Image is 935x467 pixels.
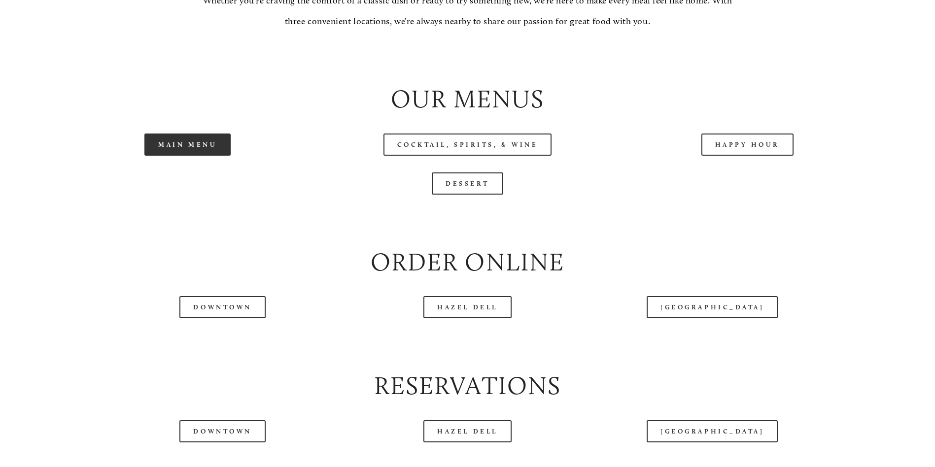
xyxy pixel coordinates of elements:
a: Hazel Dell [423,296,512,318]
h2: Order Online [56,245,879,280]
a: Happy Hour [701,133,794,156]
a: Cocktail, Spirits, & Wine [383,133,552,156]
a: [GEOGRAPHIC_DATA] [647,296,778,318]
a: Downtown [179,296,265,318]
h2: Our Menus [56,82,879,117]
h2: Reservations [56,368,879,403]
a: Downtown [179,420,265,442]
a: Dessert [432,172,503,195]
a: [GEOGRAPHIC_DATA] [647,420,778,442]
a: Main Menu [144,133,231,156]
a: Hazel Dell [423,420,512,442]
